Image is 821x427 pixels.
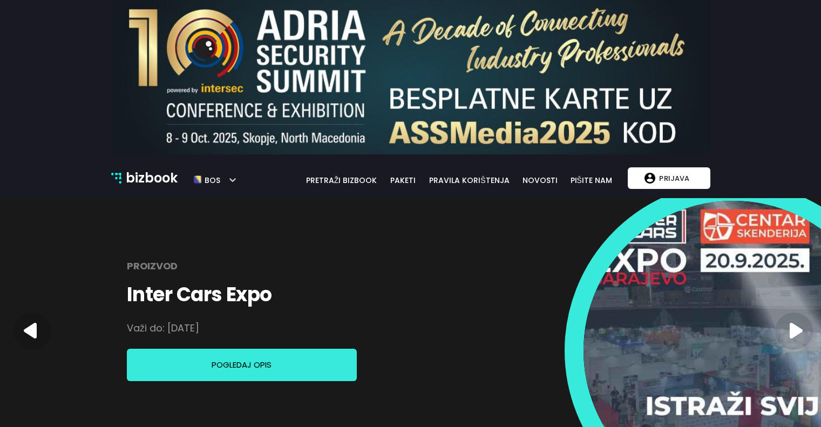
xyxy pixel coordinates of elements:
a: bizbook [111,168,178,188]
a: novosti [517,174,564,186]
img: bizbook [111,173,122,184]
button: Pogledaj opis [127,349,357,381]
p: Važi do: [DATE] [127,317,199,339]
button: Prijava [628,167,710,189]
h5: bos [202,171,220,185]
a: paketi [384,174,422,186]
p: bizbook [126,168,178,188]
a: pišite nam [564,174,619,186]
img: bos [194,171,202,189]
h2: Proizvod [127,255,178,277]
a: pretraži bizbook [299,174,384,186]
img: account logo [644,173,655,184]
a: pravila korištenja [422,174,516,186]
h1: Inter Cars Expo [127,282,272,308]
p: Prijava [655,168,693,188]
